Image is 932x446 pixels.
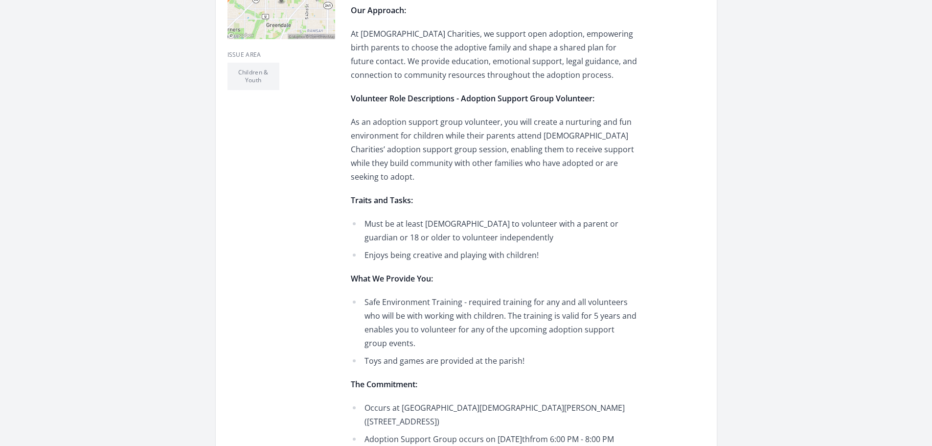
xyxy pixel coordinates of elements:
[351,379,417,390] strong: The Commitment:
[364,297,636,349] span: Safe Environment Training - required training for any and all volunteers who will be with working...
[364,355,524,366] span: Toys and games are provided at the parish!
[351,195,413,206] strong: Traits and Tasks:
[530,434,614,445] span: from 6:00 PM - 8:00 PM
[364,218,618,243] span: Must be at least [DEMOGRAPHIC_DATA] to volunteer with a parent or guardian or 18 or older to volu...
[351,273,433,284] strong: What We Provide You:
[227,63,279,90] li: Children & Youth
[364,434,522,445] span: Adoption Support Group occurs on [DATE]
[351,401,637,428] li: Occurs at [GEOGRAPHIC_DATA][DEMOGRAPHIC_DATA][PERSON_NAME] ([STREET_ADDRESS])
[351,93,594,104] strong: Volunteer Role Descriptions - Adoption Support Group Volunteer:
[351,5,406,16] strong: Our Approach:
[351,117,634,182] span: As an adoption support group volunteer, you will create a nurturing and fun environment for child...
[522,434,530,445] span: th
[364,250,539,260] span: Enjoys being creative and playing with children!
[351,28,637,80] span: At [DEMOGRAPHIC_DATA] Charities, we support open adoption, empowering birth parents to choose the...
[227,51,335,59] h3: Issue area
